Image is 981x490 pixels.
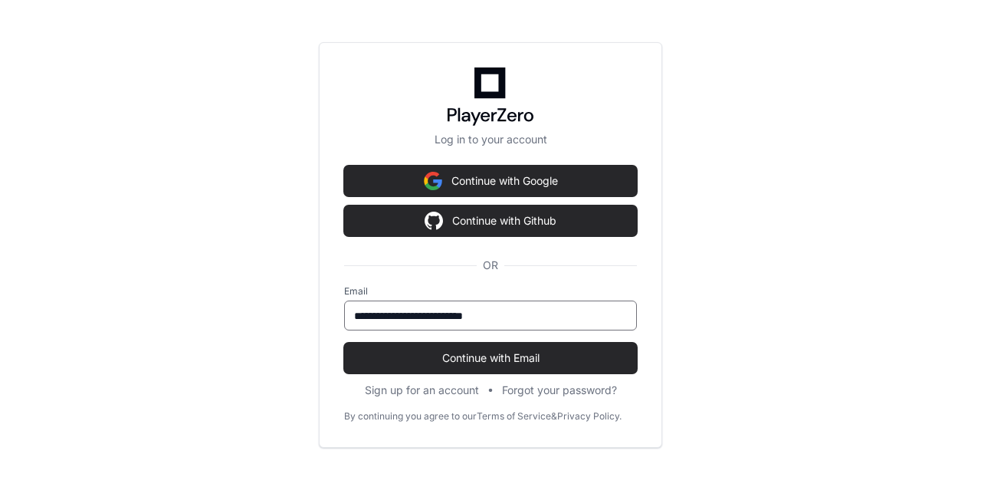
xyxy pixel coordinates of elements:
[477,258,504,273] span: OR
[344,132,637,147] p: Log in to your account
[344,206,637,236] button: Continue with Github
[477,410,551,423] a: Terms of Service
[424,166,442,196] img: Sign in with google
[344,166,637,196] button: Continue with Google
[344,285,637,298] label: Email
[551,410,557,423] div: &
[344,350,637,366] span: Continue with Email
[557,410,622,423] a: Privacy Policy.
[425,206,443,236] img: Sign in with google
[365,383,479,398] button: Sign up for an account
[502,383,617,398] button: Forgot your password?
[344,410,477,423] div: By continuing you agree to our
[344,343,637,373] button: Continue with Email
